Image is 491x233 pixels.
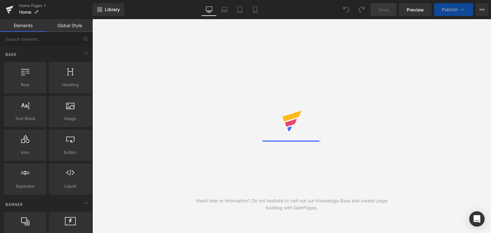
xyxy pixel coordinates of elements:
span: Heading [51,81,90,88]
button: Undo [340,3,353,16]
a: Desktop [201,3,217,16]
button: Publish [434,3,473,16]
span: Separator [6,183,44,190]
a: Mobile [247,3,263,16]
span: Library [105,7,120,12]
span: Liquid [51,183,90,190]
span: Home [19,10,31,15]
span: Banner [5,201,24,207]
span: Row [6,81,44,88]
a: Laptop [217,3,232,16]
a: Preview [399,3,432,16]
span: Preview [407,6,424,13]
a: Tablet [232,3,247,16]
a: Global Style [46,19,93,32]
span: Image [51,115,90,122]
span: Base [5,51,17,57]
div: Open Intercom Messenger [469,211,485,227]
span: Text Block [6,115,44,122]
span: Publish [442,7,458,12]
span: Icon [6,149,44,156]
button: More [476,3,488,16]
a: New Library [93,3,124,16]
a: Home Pages [19,3,93,8]
div: Need help or information? Do not hesitate to visit out our Knowledge Base and master page buildin... [192,197,392,211]
button: Redo [355,3,368,16]
span: Button [51,149,90,156]
span: Save [378,6,389,13]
